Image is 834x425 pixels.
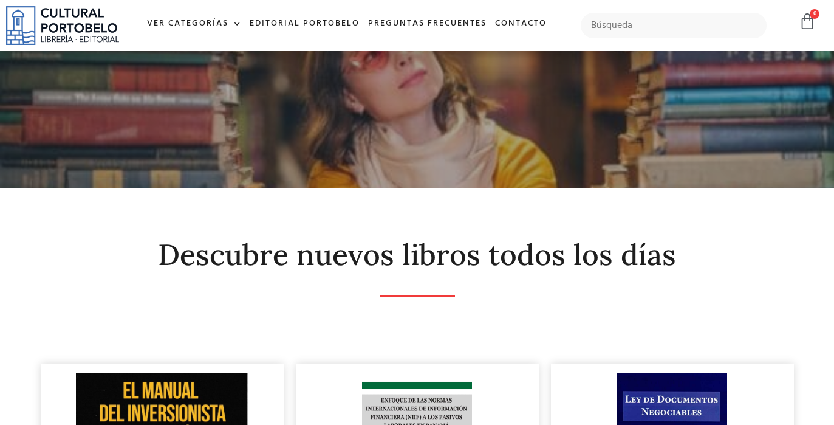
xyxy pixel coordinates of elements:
[581,13,767,38] input: Búsqueda
[245,11,364,37] a: Editorial Portobelo
[41,239,794,271] h2: Descubre nuevos libros todos los días
[143,11,245,37] a: Ver Categorías
[364,11,491,37] a: Preguntas frecuentes
[491,11,551,37] a: Contacto
[810,9,819,19] span: 0
[799,13,816,30] a: 0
